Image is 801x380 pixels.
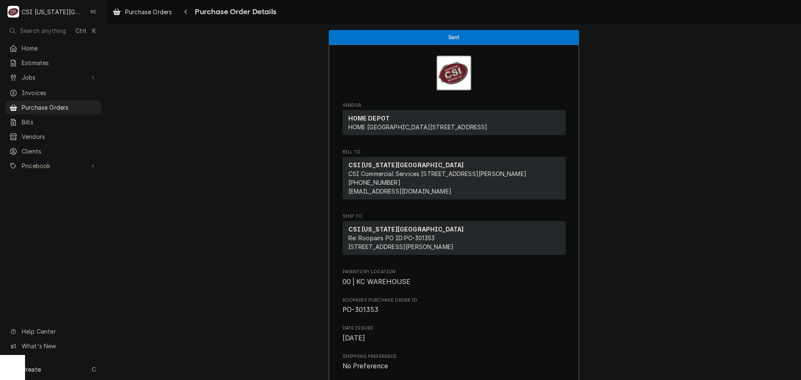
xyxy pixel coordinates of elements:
a: Go to What's New [5,339,101,353]
a: Home [5,41,101,55]
span: Pricebook [22,161,85,170]
span: Jobs [22,73,85,82]
div: Purchase Order Vendor [343,102,566,139]
span: Shipping Preference [343,361,566,371]
div: Purchase Order Ship To [343,213,566,259]
span: Roopairs Purchase Order ID [343,297,566,304]
div: Date Issued [343,325,566,343]
span: What's New [22,342,96,350]
span: Clients [22,147,97,156]
span: Date Issued [343,333,566,343]
span: Purchase Order Details [192,6,276,18]
span: Ship To [343,213,566,220]
div: Ship To [343,221,566,258]
div: Vendor [343,110,566,135]
span: CSI Commercial Services [STREET_ADDRESS][PERSON_NAME] [348,170,526,177]
span: No Preference [343,362,388,370]
strong: CSI [US_STATE][GEOGRAPHIC_DATA] [348,226,464,233]
span: Ctrl [76,26,86,35]
div: Vendor [343,110,566,138]
div: Shipping Preference [343,353,566,371]
div: Ship To [343,221,566,255]
strong: CSI [US_STATE][GEOGRAPHIC_DATA] [348,161,464,169]
span: Home [22,44,97,53]
span: Purchase Orders [22,103,97,112]
span: Vendors [22,132,97,141]
a: Bills [5,115,101,129]
a: Go to Help Center [5,325,101,338]
a: Invoices [5,86,101,100]
a: Go to Pricebook [5,159,101,173]
a: Purchase Orders [109,5,175,19]
span: Search anything [20,26,66,35]
span: Re: Roopairs PO ID: PO-301353 [348,234,435,242]
span: 00 | KC WAREHOUSE [343,278,411,286]
div: C [8,6,19,18]
button: Search anythingCtrlK [5,23,101,38]
a: Go to Jobs [5,70,101,84]
span: Estimates [22,58,97,67]
div: Purchase Order Bill To [343,149,566,203]
span: Help Center [22,327,96,336]
div: CSI Kansas City's Avatar [8,6,19,18]
div: Status [329,30,579,45]
div: NI [88,6,99,18]
a: [PHONE_NUMBER] [348,179,400,186]
span: Sent [448,35,460,40]
span: HOME [GEOGRAPHIC_DATA][STREET_ADDRESS] [348,123,488,131]
span: Inventory Location [343,277,566,287]
span: Bill To [343,149,566,156]
button: Navigate back [179,5,192,18]
a: Purchase Orders [5,101,101,114]
a: [EMAIL_ADDRESS][DOMAIN_NAME] [348,188,451,195]
span: Purchase Orders [125,8,172,16]
span: C [92,365,96,374]
span: [STREET_ADDRESS][PERSON_NAME] [348,243,454,250]
span: Vendor [343,102,566,109]
span: K [92,26,96,35]
div: CSI [US_STATE][GEOGRAPHIC_DATA] [22,8,83,16]
div: Inventory Location [343,269,566,287]
span: Date Issued [343,325,566,332]
span: PO-301353 [343,306,378,314]
div: Nate Ingram's Avatar [88,6,99,18]
div: Roopairs Purchase Order ID [343,297,566,315]
span: Inventory Location [343,269,566,275]
a: Estimates [5,56,101,70]
a: Clients [5,144,101,158]
span: Bills [22,118,97,126]
span: [DATE] [343,334,365,342]
div: Bill To [343,157,566,203]
span: Create [22,366,41,373]
img: Logo [436,55,471,91]
a: Vendors [5,130,101,143]
span: Invoices [22,88,97,97]
div: Bill To [343,157,566,199]
span: Shipping Preference [343,353,566,360]
span: Roopairs Purchase Order ID [343,305,566,315]
strong: HOME DEPOT [348,115,390,122]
